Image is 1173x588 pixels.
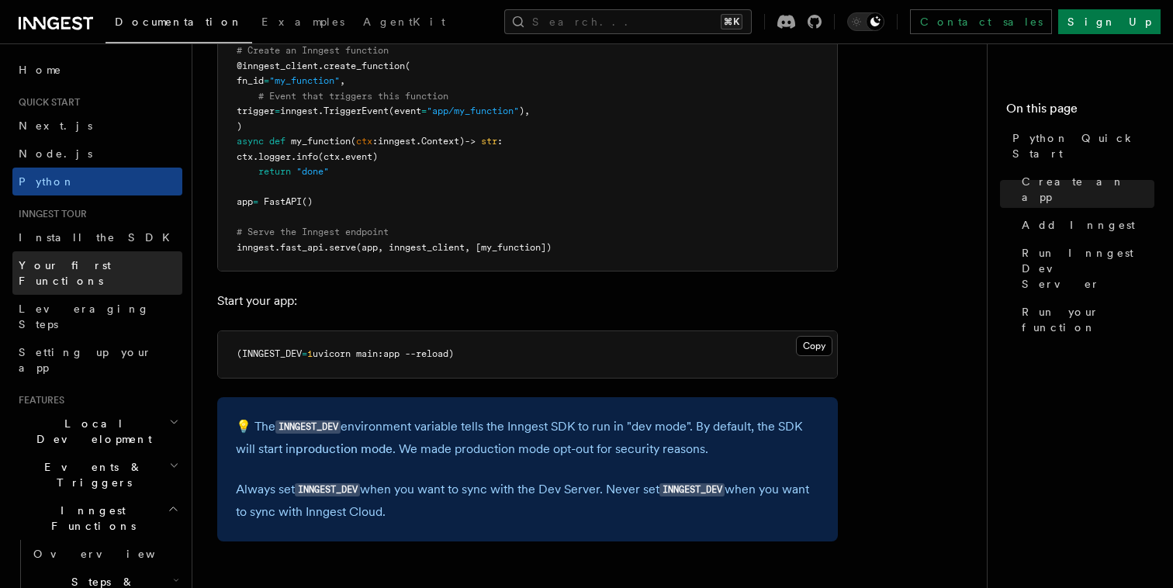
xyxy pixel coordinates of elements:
[19,259,111,287] span: Your first Functions
[12,503,168,534] span: Inngest Functions
[910,9,1052,34] a: Contact sales
[296,151,318,162] span: info
[1012,130,1154,161] span: Python Quick Start
[19,346,152,374] span: Setting up your app
[372,136,378,147] span: :
[416,136,421,147] span: .
[264,196,302,207] span: FastAPI
[258,166,291,177] span: return
[1016,298,1154,341] a: Run your function
[302,348,307,359] span: =
[1022,174,1154,205] span: Create an app
[237,121,242,132] span: )
[19,231,179,244] span: Install the SDK
[427,105,519,116] span: "app/my_function"
[275,420,341,434] code: INNGEST_DEV
[12,168,182,195] a: Python
[269,136,285,147] span: def
[12,140,182,168] a: Node.js
[324,61,405,71] span: create_function
[33,548,193,560] span: Overview
[12,112,182,140] a: Next.js
[307,348,313,359] span: 1
[19,147,92,160] span: Node.js
[237,227,389,237] span: # Serve the Inngest endpoint
[237,242,275,253] span: inngest
[351,136,356,147] span: (
[313,348,454,359] span: uvicorn main:app --reload)
[1022,217,1135,233] span: Add Inngest
[237,105,275,116] span: trigger
[106,5,252,43] a: Documentation
[1022,245,1154,292] span: Run Inngest Dev Server
[481,136,497,147] span: str
[363,16,445,28] span: AgentKit
[237,45,389,56] span: # Create an Inngest function
[12,416,169,447] span: Local Development
[269,75,340,86] span: "my_function"
[340,75,345,86] span: ,
[519,105,530,116] span: ),
[12,410,182,453] button: Local Development
[237,61,318,71] span: @inngest_client
[296,166,329,177] span: "done"
[12,338,182,382] a: Setting up your app
[280,242,324,253] span: fast_api
[1006,124,1154,168] a: Python Quick Start
[405,61,410,71] span: (
[236,479,819,523] p: Always set when you want to sync with the Dev Server. Never set when you want to sync with Innges...
[465,136,476,147] span: ->
[12,251,182,295] a: Your first Functions
[1058,9,1161,34] a: Sign Up
[12,496,182,540] button: Inngest Functions
[356,242,552,253] span: (app, inngest_client, [my_function])
[258,91,448,102] span: # Event that triggers this function
[504,9,752,34] button: Search...⌘K
[12,394,64,406] span: Features
[19,175,75,188] span: Python
[237,136,264,147] span: async
[12,223,182,251] a: Install the SDK
[378,136,416,147] span: inngest
[252,5,354,42] a: Examples
[280,105,324,116] span: inngest.
[12,295,182,338] a: Leveraging Steps
[258,151,291,162] span: logger
[296,441,393,456] a: production mode
[27,540,182,568] a: Overview
[356,136,372,147] span: ctx
[291,151,296,162] span: .
[421,105,427,116] span: =
[318,61,324,71] span: .
[1022,304,1154,335] span: Run your function
[324,105,389,116] span: TriggerEvent
[237,196,253,207] span: app
[721,14,742,29] kbd: ⌘K
[12,56,182,84] a: Home
[421,136,465,147] span: Context)
[659,483,725,496] code: INNGEST_DEV
[19,303,150,330] span: Leveraging Steps
[253,196,258,207] span: =
[19,62,62,78] span: Home
[497,136,503,147] span: :
[237,151,253,162] span: ctx
[291,136,351,147] span: my_function
[389,105,421,116] span: (event
[847,12,884,31] button: Toggle dark mode
[275,242,280,253] span: .
[1016,168,1154,211] a: Create an app
[115,16,243,28] span: Documentation
[237,348,302,359] span: (INNGEST_DEV
[354,5,455,42] a: AgentKit
[12,208,87,220] span: Inngest tour
[295,483,360,496] code: INNGEST_DEV
[12,459,169,490] span: Events & Triggers
[236,416,819,460] p: 💡 The environment variable tells the Inngest SDK to run in "dev mode". By default, the SDK will s...
[264,75,269,86] span: =
[261,16,344,28] span: Examples
[12,96,80,109] span: Quick start
[12,453,182,496] button: Events & Triggers
[796,336,832,356] button: Copy
[237,75,264,86] span: fn_id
